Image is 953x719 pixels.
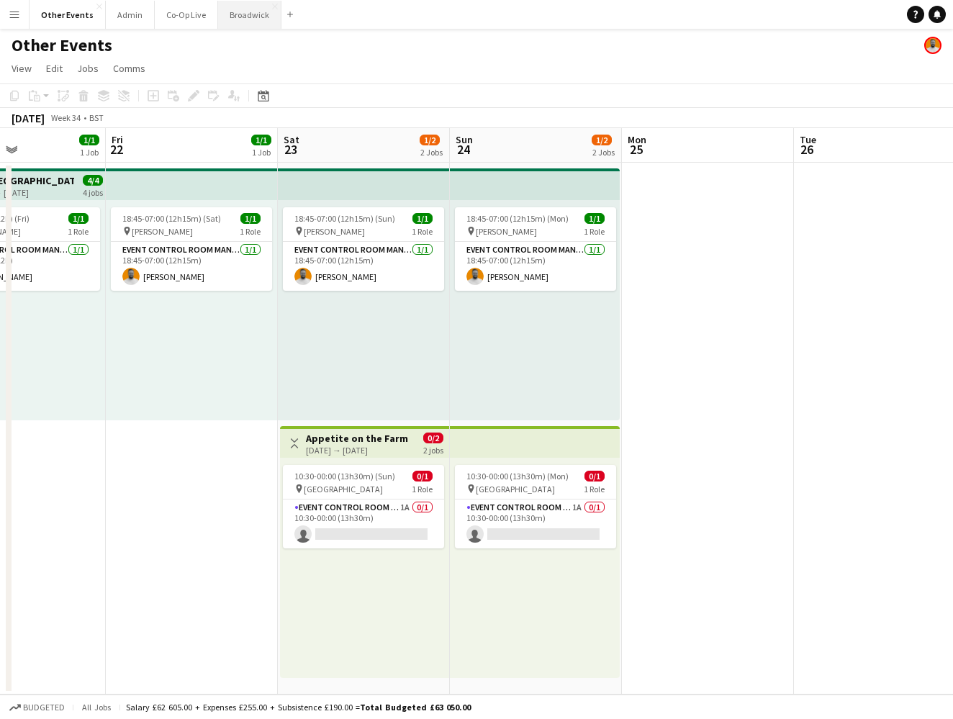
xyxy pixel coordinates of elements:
[625,141,646,158] span: 25
[453,141,473,158] span: 24
[466,471,569,481] span: 10:30-00:00 (13h30m) (Mon)
[360,702,471,713] span: Total Budgeted £63 050.00
[294,471,395,481] span: 10:30-00:00 (13h30m) (Sun)
[798,141,816,158] span: 26
[251,135,271,145] span: 1/1
[107,59,151,78] a: Comms
[79,702,114,713] span: All jobs
[584,471,605,481] span: 0/1
[6,59,37,78] a: View
[284,133,299,146] span: Sat
[112,133,123,146] span: Fri
[12,111,45,125] div: [DATE]
[304,226,365,237] span: [PERSON_NAME]
[48,112,83,123] span: Week 34
[592,147,615,158] div: 2 Jobs
[466,213,569,224] span: 18:45-07:00 (12h15m) (Mon)
[412,484,433,494] span: 1 Role
[420,135,440,145] span: 1/2
[283,465,444,548] app-job-card: 10:30-00:00 (13h30m) (Sun)0/1 [GEOGRAPHIC_DATA]1 RoleEvent Control Room Manager1A0/110:30-00:00 (...
[80,147,99,158] div: 1 Job
[68,226,89,237] span: 1 Role
[420,147,443,158] div: 2 Jobs
[306,432,408,445] h3: Appetite on the Farm
[924,37,941,54] app-user-avatar: Ben Sidaway
[423,433,443,443] span: 0/2
[111,207,272,291] app-job-card: 18:45-07:00 (12h15m) (Sat)1/1 [PERSON_NAME]1 RoleEvent Control Room Manager1/118:45-07:00 (12h15m...
[283,499,444,548] app-card-role: Event Control Room Manager1A0/110:30-00:00 (13h30m)
[455,242,616,291] app-card-role: Event Control Room Manager1/118:45-07:00 (12h15m)[PERSON_NAME]
[306,445,408,456] div: [DATE] → [DATE]
[800,133,816,146] span: Tue
[252,147,271,158] div: 1 Job
[40,59,68,78] a: Edit
[71,59,104,78] a: Jobs
[412,471,433,481] span: 0/1
[584,484,605,494] span: 1 Role
[113,62,145,75] span: Comms
[155,1,218,29] button: Co-Op Live
[12,35,112,56] h1: Other Events
[218,1,281,29] button: Broadwick
[23,702,65,713] span: Budgeted
[294,213,395,224] span: 18:45-07:00 (12h15m) (Sun)
[12,62,32,75] span: View
[476,484,555,494] span: [GEOGRAPHIC_DATA]
[126,702,471,713] div: Salary £62 605.00 + Expenses £255.00 + Subsistence £190.00 =
[240,226,261,237] span: 1 Role
[83,186,103,198] div: 4 jobs
[46,62,63,75] span: Edit
[584,226,605,237] span: 1 Role
[304,484,383,494] span: [GEOGRAPHIC_DATA]
[592,135,612,145] span: 1/2
[628,133,646,146] span: Mon
[240,213,261,224] span: 1/1
[412,226,433,237] span: 1 Role
[68,213,89,224] span: 1/1
[111,242,272,291] app-card-role: Event Control Room Manager1/118:45-07:00 (12h15m)[PERSON_NAME]
[283,242,444,291] app-card-role: Event Control Room Manager1/118:45-07:00 (12h15m)[PERSON_NAME]
[106,1,155,29] button: Admin
[455,465,616,548] app-job-card: 10:30-00:00 (13h30m) (Mon)0/1 [GEOGRAPHIC_DATA]1 RoleEvent Control Room Manager1A0/110:30-00:00 (...
[283,207,444,291] app-job-card: 18:45-07:00 (12h15m) (Sun)1/1 [PERSON_NAME]1 RoleEvent Control Room Manager1/118:45-07:00 (12h15m...
[122,213,221,224] span: 18:45-07:00 (12h15m) (Sat)
[7,700,67,715] button: Budgeted
[83,175,103,186] span: 4/4
[455,207,616,291] app-job-card: 18:45-07:00 (12h15m) (Mon)1/1 [PERSON_NAME]1 RoleEvent Control Room Manager1/118:45-07:00 (12h15m...
[89,112,104,123] div: BST
[412,213,433,224] span: 1/1
[77,62,99,75] span: Jobs
[456,133,473,146] span: Sun
[79,135,99,145] span: 1/1
[109,141,123,158] span: 22
[30,1,106,29] button: Other Events
[132,226,193,237] span: [PERSON_NAME]
[423,443,443,456] div: 2 jobs
[455,499,616,548] app-card-role: Event Control Room Manager1A0/110:30-00:00 (13h30m)
[584,213,605,224] span: 1/1
[476,226,537,237] span: [PERSON_NAME]
[281,141,299,158] span: 23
